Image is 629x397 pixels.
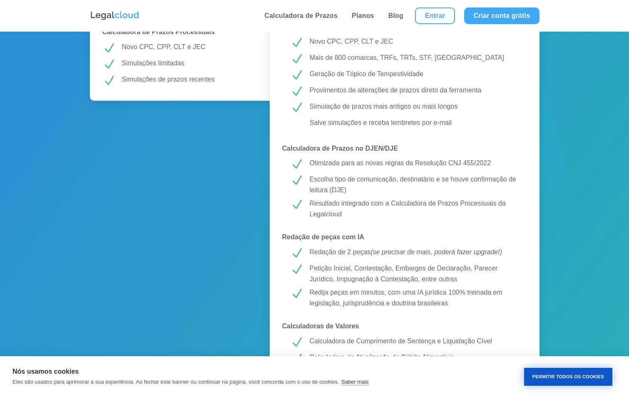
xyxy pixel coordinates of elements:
[310,69,519,79] p: Geração de Tópico de Tempestividade
[290,158,303,171] span: N
[282,233,364,241] strong: Redação de peças com IA
[122,74,257,85] p: Simulações de prazos recentes
[290,52,303,66] span: N
[310,352,519,363] p: Calculadora de Atualização de Débito Alimentício
[102,28,215,35] strong: Calculadora de Prazos Processuais
[310,85,519,96] p: Provimentos de alterações de prazos direto da ferramenta
[290,101,303,114] span: N
[290,69,303,82] span: N
[310,36,519,47] p: Novo CPC, CPP, CLT e JEC
[122,42,257,52] p: Novo CPC, CPP, CLT e JEC
[464,7,539,24] a: Criar conta grátis
[310,101,519,112] p: Simulação de prazos mais antigos ou mais longos
[310,158,519,169] p: Otimizada para as novas regras da Resolução CNJ 455/2022
[310,174,519,195] p: Escolha tipo de comunicação, destinatário e se houve confirmação de leitura (DJE)
[290,36,303,50] span: N
[310,263,519,284] p: Petição Inicial, Contestação, Embargos de Declaração, Parecer Jurídico, Impugnação à Contestação,...
[290,247,303,260] span: N
[290,174,303,187] span: N
[12,379,339,385] p: Eles são usados para aprimorar a sua experiência. Ao fechar este banner ou continuar na página, v...
[290,263,303,276] span: N
[102,42,116,55] span: N
[310,336,519,347] p: Calculadora de Cumprimento de Sentença e Liquidação Cível
[524,368,612,386] button: Permitir Todos os Cookies
[122,58,257,69] p: Simulações limitadas
[310,247,519,258] p: Redação de 2 peças
[90,10,140,21] img: Logo da Legalcloud
[290,287,303,300] span: N
[310,198,519,219] div: Resultado integrado com a Calculadora de Prazos Processuais da Legalcloud
[290,85,303,98] span: N
[12,368,79,375] strong: Nós usamos cookies
[290,352,303,365] span: N
[310,287,519,308] p: Redija peças em minutos, com uma IA jurídica 100% treinada em legislação, jurisprudência e doutri...
[102,58,116,71] span: N
[282,145,398,152] strong: Calculadora de Prazos no DJEN/DJE
[290,198,303,211] span: N
[310,117,519,128] p: Salve simulações e receba lembretes por e-mail
[341,379,369,385] a: Saber mais
[282,323,359,330] strong: Calculadoras de Valores
[290,336,303,349] span: N
[310,52,519,63] p: Mais de 800 comarcas, TRFs, TRTs, STF, [GEOGRAPHIC_DATA]
[102,74,116,87] span: N
[415,7,455,24] a: Entrar
[370,248,502,256] em: (se precisar de mais, poderá fazer upgrade!)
